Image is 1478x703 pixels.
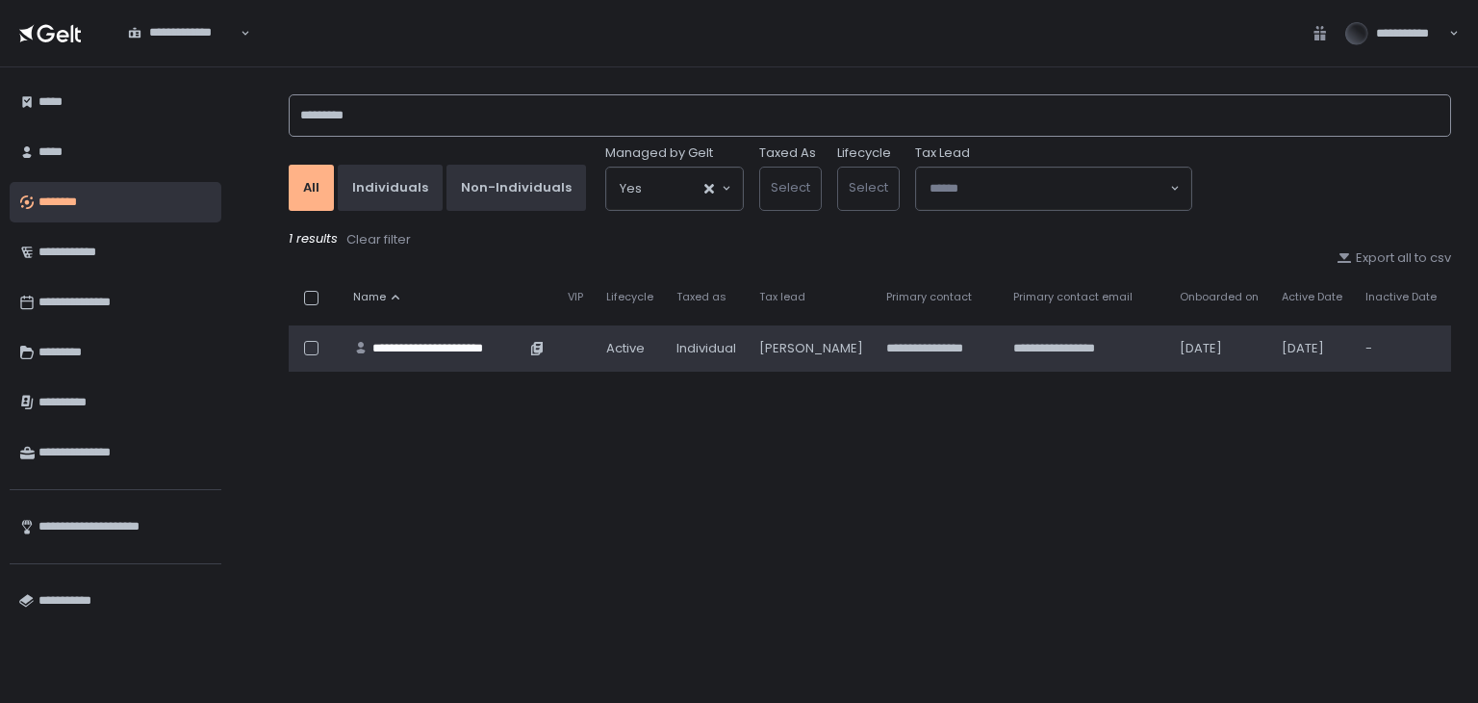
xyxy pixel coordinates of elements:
[676,340,736,357] div: Individual
[128,41,239,61] input: Search for option
[642,179,702,198] input: Search for option
[1282,290,1342,304] span: Active Date
[886,290,972,304] span: Primary contact
[1180,340,1259,357] div: [DATE]
[115,13,250,54] div: Search for option
[759,340,863,357] div: [PERSON_NAME]
[1365,340,1437,357] div: -
[346,231,411,248] div: Clear filter
[461,179,572,196] div: Non-Individuals
[606,168,743,210] div: Search for option
[771,178,810,196] span: Select
[916,168,1191,210] div: Search for option
[915,144,970,162] span: Tax Lead
[1282,340,1342,357] div: [DATE]
[704,184,714,194] button: Clear Selected
[930,179,1168,198] input: Search for option
[568,290,583,304] span: VIP
[837,144,891,162] label: Lifecycle
[606,340,645,357] span: active
[849,178,888,196] span: Select
[605,144,713,162] span: Managed by Gelt
[606,290,653,304] span: Lifecycle
[338,165,443,211] button: Individuals
[1337,249,1451,267] button: Export all to csv
[759,144,816,162] label: Taxed As
[1365,290,1437,304] span: Inactive Date
[289,230,1451,249] div: 1 results
[289,165,334,211] button: All
[676,290,726,304] span: Taxed as
[1013,290,1133,304] span: Primary contact email
[1180,290,1259,304] span: Onboarded on
[620,179,642,198] span: Yes
[345,230,412,249] button: Clear filter
[352,179,428,196] div: Individuals
[353,290,386,304] span: Name
[303,179,319,196] div: All
[759,290,805,304] span: Tax lead
[446,165,586,211] button: Non-Individuals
